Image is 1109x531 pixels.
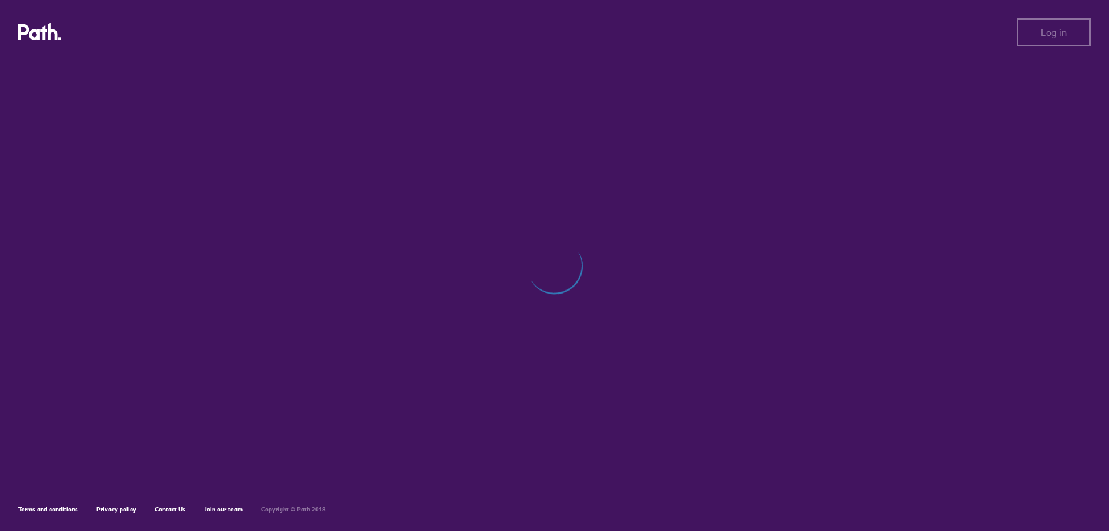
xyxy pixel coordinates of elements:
[1017,18,1091,46] button: Log in
[261,506,326,513] h6: Copyright © Path 2018
[1041,27,1067,38] span: Log in
[204,506,243,513] a: Join our team
[18,506,78,513] a: Terms and conditions
[96,506,136,513] a: Privacy policy
[155,506,185,513] a: Contact Us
